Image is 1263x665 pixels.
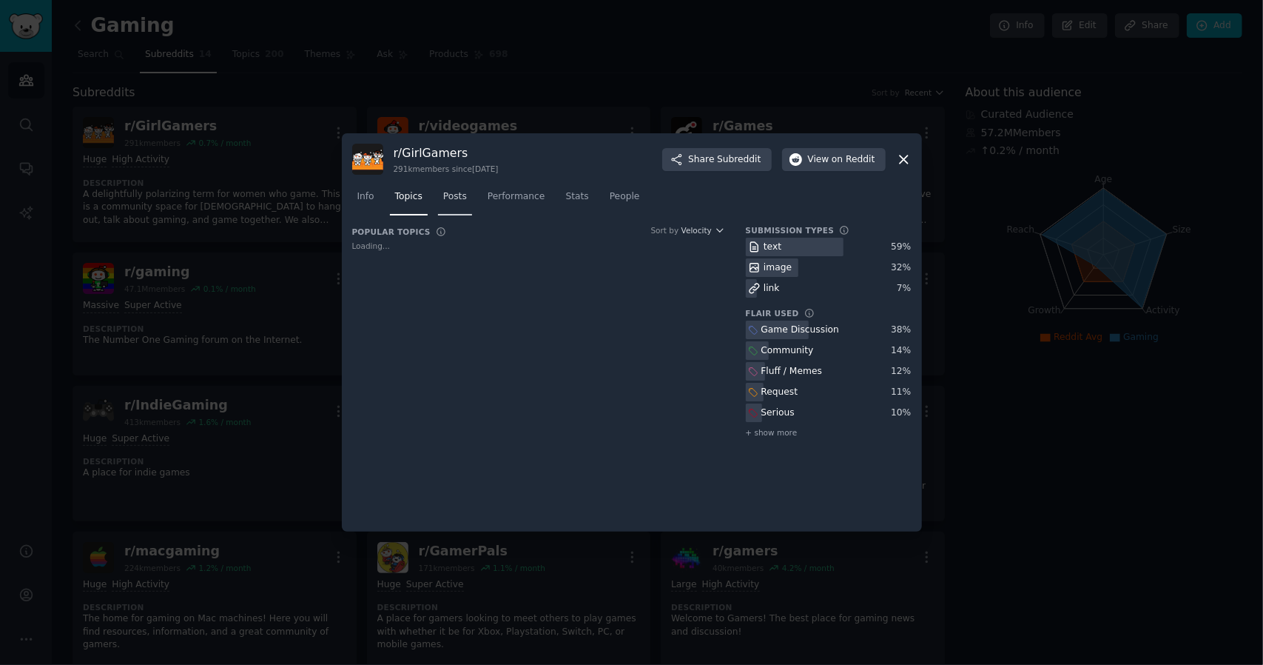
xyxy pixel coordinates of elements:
button: Velocity [681,225,725,235]
div: 38 % [891,324,911,337]
div: 14 % [891,344,911,358]
a: People [604,185,645,215]
span: + show more [746,427,798,438]
a: Topics [390,185,428,215]
h3: Popular Topics [352,227,431,237]
div: Loading... [352,241,725,251]
div: 11 % [891,386,911,399]
a: Performance [482,185,550,215]
div: 32 % [891,261,911,275]
h3: Flair Used [746,308,799,318]
span: Topics [395,190,422,204]
a: Stats [561,185,594,215]
h3: r/ GirlGamers [394,145,499,161]
button: ShareSubreddit [662,148,771,172]
button: Viewon Reddit [782,148,886,172]
span: Stats [566,190,589,204]
h3: Submission Types [746,225,835,235]
span: Share [688,153,761,167]
span: Performance [488,190,545,204]
span: on Reddit [832,153,875,167]
div: Game Discussion [761,324,840,337]
div: 7 % [897,282,911,295]
span: Subreddit [717,153,761,167]
div: Fluff / Memes [761,365,823,378]
div: Serious [761,407,795,420]
div: image [764,261,792,275]
img: GirlGamers [352,144,383,175]
span: Info [357,190,374,204]
span: People [610,190,640,204]
div: 12 % [891,365,911,378]
span: Posts [443,190,467,204]
div: Request [761,386,798,399]
span: Velocity [681,225,712,235]
div: Sort by [651,225,679,235]
a: Posts [438,185,472,215]
div: text [764,241,781,254]
div: 59 % [891,241,911,254]
div: 10 % [891,407,911,420]
div: link [764,282,780,295]
div: 291k members since [DATE] [394,164,499,174]
a: Info [352,185,380,215]
div: Community [761,344,814,358]
span: View [808,153,875,167]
